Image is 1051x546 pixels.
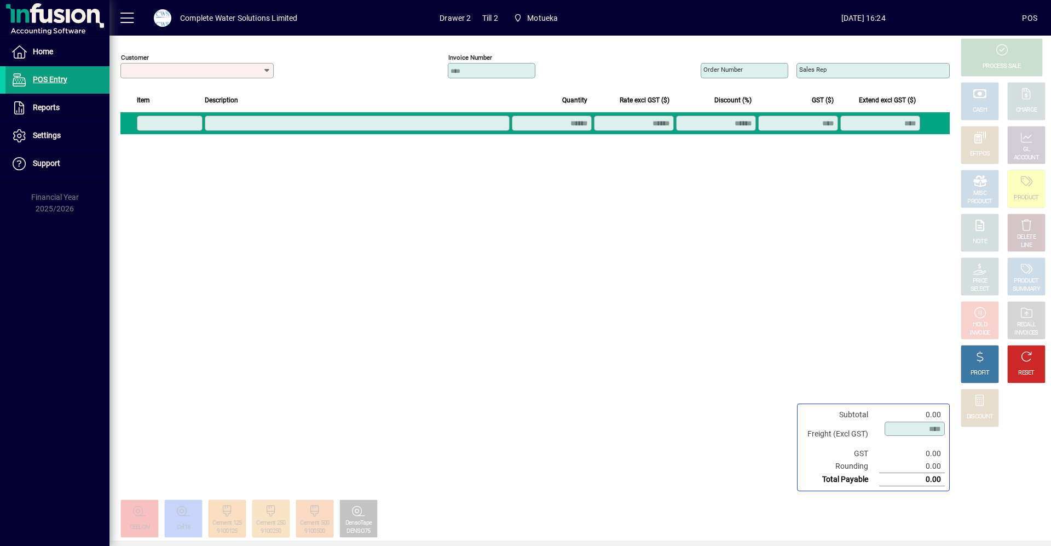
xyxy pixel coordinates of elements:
div: CHARGE [1016,106,1037,114]
a: Home [5,38,109,66]
mat-label: Invoice number [448,54,492,61]
div: PRICE [973,277,988,285]
span: POS Entry [33,75,67,84]
span: Extend excl GST ($) [859,94,916,106]
span: Motueka [527,9,558,27]
div: INVOICES [1014,329,1038,337]
div: CEELON [130,524,150,532]
div: NOTE [973,238,987,246]
td: 0.00 [879,460,945,473]
div: DELETE [1017,233,1036,242]
td: 0.00 [879,409,945,421]
td: Total Payable [802,473,879,486]
div: Complete Water Solutions Limited [180,9,298,27]
td: 0.00 [879,473,945,486]
div: ACCOUNT [1014,154,1039,162]
div: PRODUCT [1014,277,1038,285]
span: Quantity [562,94,587,106]
div: SELECT [971,285,990,294]
span: Discount (%) [714,94,752,106]
div: 9100500 [304,527,325,536]
a: Support [5,150,109,177]
div: DensoTape [345,519,372,527]
div: PRODUCT [967,198,992,206]
div: PROFIT [971,369,989,377]
div: Cement 500 [300,519,329,527]
td: 0.00 [879,447,945,460]
div: POS [1022,9,1037,27]
mat-label: Sales rep [799,66,827,73]
span: Description [205,94,238,106]
div: Cement 250 [256,519,285,527]
div: CASH [973,106,987,114]
span: Item [137,94,150,106]
div: Cel18 [177,524,190,532]
div: EFTPOS [970,150,990,158]
span: Rate excl GST ($) [620,94,669,106]
div: PROCESS SALE [983,62,1021,71]
div: 9100250 [261,527,281,536]
div: GL [1023,146,1030,154]
div: HOLD [973,321,987,329]
td: Rounding [802,460,879,473]
mat-label: Customer [121,54,149,61]
span: Settings [33,131,61,140]
div: DISCOUNT [967,413,993,421]
span: Reports [33,103,60,112]
span: Home [33,47,53,56]
div: 9100125 [217,527,237,536]
span: GST ($) [812,94,834,106]
div: LINE [1021,242,1032,250]
div: RECALL [1017,321,1036,329]
div: Cement 125 [212,519,241,527]
div: MISC [973,189,986,198]
span: Motueka [509,8,563,28]
button: Profile [145,8,180,28]
mat-label: Order number [703,66,743,73]
div: PRODUCT [1014,194,1038,202]
div: RESET [1018,369,1035,377]
span: [DATE] 16:24 [704,9,1022,27]
td: Freight (Excl GST) [802,421,879,447]
a: Reports [5,94,109,122]
span: Till 2 [482,9,498,27]
span: Support [33,159,60,168]
div: INVOICE [969,329,990,337]
td: GST [802,447,879,460]
a: Settings [5,122,109,150]
span: Drawer 2 [440,9,471,27]
td: Subtotal [802,409,879,421]
div: SUMMARY [1013,285,1040,294]
div: DENSO75 [347,527,370,536]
